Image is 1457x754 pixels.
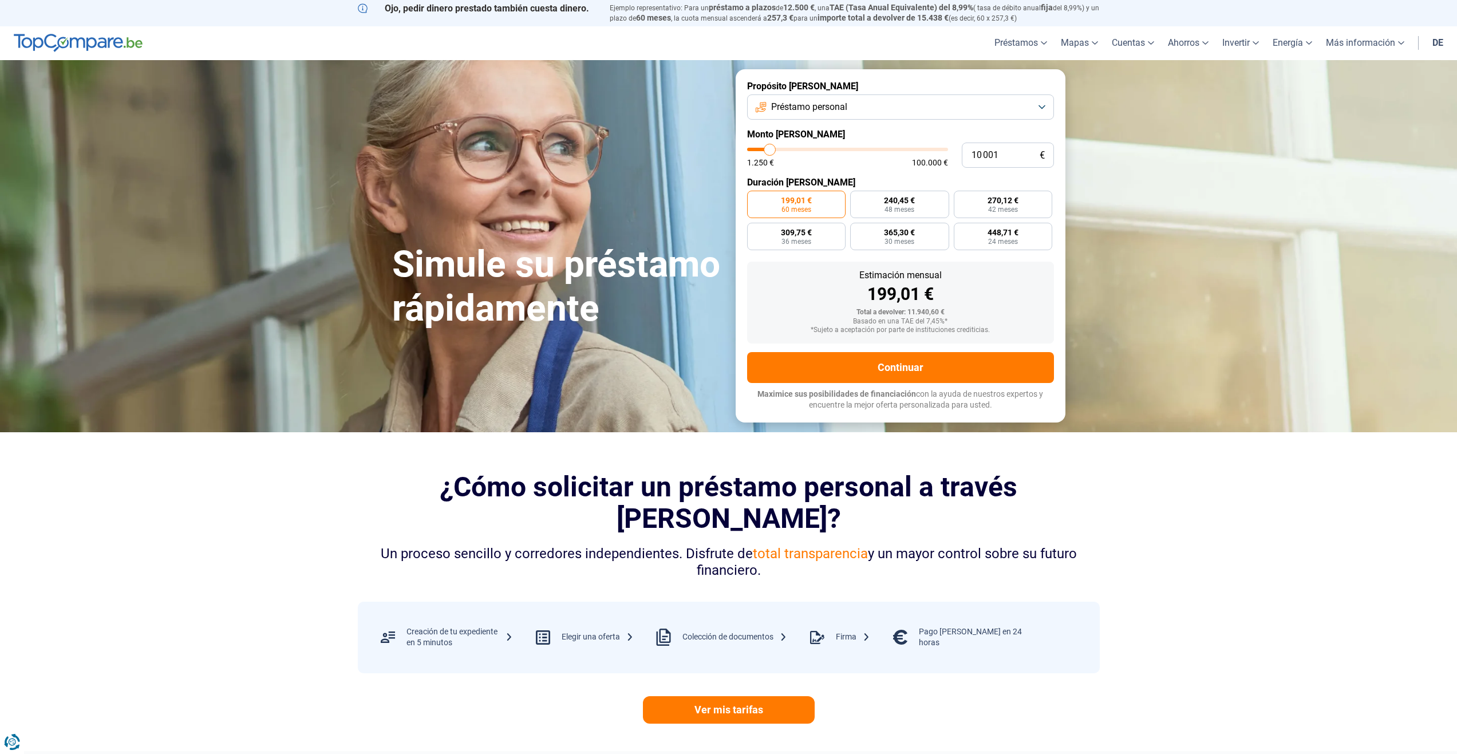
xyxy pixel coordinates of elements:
[709,3,776,12] font: préstamo a plazos
[793,14,818,22] font: para un
[912,158,948,167] font: 100.000 €
[392,243,720,330] font: Simule su préstamo rápidamente
[747,177,855,188] font: Duración [PERSON_NAME]
[1266,26,1319,60] a: Energía
[856,308,945,316] font: Total a devolver: 11.940,60 €
[747,158,774,167] font: 1.250 €
[747,129,845,140] font: Monto [PERSON_NAME]
[694,704,763,716] font: Ver mis tarifas
[949,14,1017,22] font: (es decir, 60 x 257,3 €)
[988,228,1018,237] font: 448,71 €
[682,632,773,641] font: Colección de documentos
[973,4,1041,12] font: ( tasa de débito anual
[919,627,1022,648] font: Pago [PERSON_NAME] en 24 horas
[781,238,811,246] font: 36 meses
[815,4,830,12] font: , una
[988,206,1018,214] font: 42 meses
[1041,3,1053,12] font: fija
[1273,37,1303,48] font: Energía
[988,238,1018,246] font: 24 meses
[406,627,497,648] font: Creación de tu expediente en 5 minutos
[818,13,949,22] font: importe total a devolver de 15.438 €
[636,13,671,22] font: 60 meses
[776,4,783,12] font: de
[610,4,1099,22] font: del 8,99%) y un plazo de
[988,196,1018,205] font: 270,12 €
[747,94,1054,120] button: Préstamo personal
[859,270,942,281] font: Estimación mensual
[562,632,620,641] font: Elegir una oferta
[781,196,812,205] font: 199,01 €
[1061,37,1089,48] font: Mapas
[1105,26,1161,60] a: Cuentas
[885,206,914,214] font: 48 meses
[381,546,753,562] font: Un proceso sencillo y corredores independientes. Disfrute de
[1168,37,1199,48] font: Ahorros
[809,389,1044,410] font: con la ayuda de nuestros expertos y encuentre la mejor oferta personalizada para usted.
[1112,37,1145,48] font: Cuentas
[747,352,1054,383] button: Continuar
[643,696,815,724] a: Ver mis tarifas
[610,4,709,12] font: Ejemplo representativo: Para un
[853,317,947,325] font: Basado en una TAE del 7,45%*
[783,3,815,12] font: 12.500 €
[757,389,916,398] font: Maximice sus posibilidades de financiación
[836,632,856,641] font: Firma
[867,284,934,304] font: 199,01 €
[14,34,143,52] img: Comparar mejor
[884,228,915,237] font: 365,30 €
[1326,37,1395,48] font: Más información
[1319,26,1411,60] a: Más información
[878,361,923,373] font: Continuar
[753,546,868,562] font: total transparencia
[747,81,858,92] font: Propósito [PERSON_NAME]
[1161,26,1215,60] a: Ahorros
[830,3,973,12] font: TAE (Tasa Anual Equivalente) del 8,99%
[1054,26,1105,60] a: Mapas
[1215,26,1266,60] a: Invertir
[1432,37,1443,48] font: de
[771,101,847,112] font: Préstamo personal
[1222,37,1250,48] font: Invertir
[767,13,793,22] font: 257,3 €
[884,196,915,205] font: 240,45 €
[1040,149,1045,161] font: €
[781,228,812,237] font: 309,75 €
[440,471,1017,535] font: ¿Cómo solicitar un préstamo personal a través [PERSON_NAME]?
[988,26,1054,60] a: Préstamos
[811,326,990,334] font: *Sujeto a aceptación por parte de instituciones crediticias.
[1426,26,1450,60] a: de
[885,238,914,246] font: 30 meses
[385,3,589,14] font: Ojo, pedir dinero prestado también cuesta dinero.
[697,546,1077,578] font: y un mayor control sobre su futuro financiero.
[671,14,767,22] font: , la cuota mensual ascenderá a
[994,37,1038,48] font: Préstamos
[781,206,811,214] font: 60 meses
